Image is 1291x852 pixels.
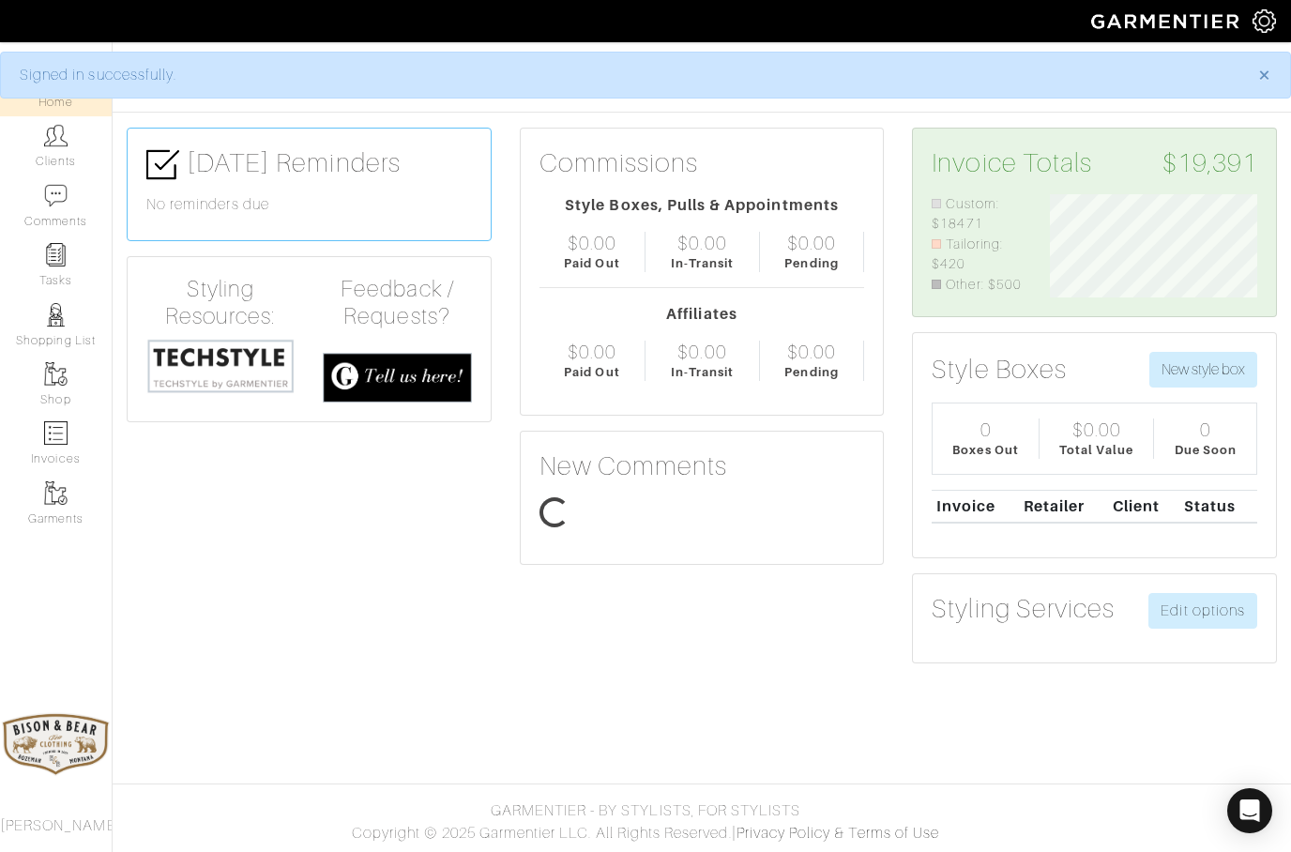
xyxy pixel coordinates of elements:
div: In-Transit [671,254,735,272]
img: comment-icon-a0a6a9ef722e966f86d9cbdc48e553b5cf19dbc54f86b18d962a5391bc8f6eb6.png [44,184,68,207]
h3: New Comments [539,450,865,482]
div: Paid Out [564,254,619,272]
div: Open Intercom Messenger [1227,788,1272,833]
th: Client [1108,490,1179,523]
img: gear-icon-white-bd11855cb880d31180b6d7d6211b90ccbf57a29d726f0c71d8c61bd08dd39cc2.png [1253,9,1276,33]
div: $0.00 [568,341,616,363]
div: $0.00 [787,232,836,254]
img: feedback_requests-3821251ac2bd56c73c230f3229a5b25d6eb027adea667894f41107c140538ee0.png [323,353,471,403]
h4: Feedback / Requests? [323,276,471,330]
div: $0.00 [568,232,616,254]
img: garments-icon-b7da505a4dc4fd61783c78ac3ca0ef83fa9d6f193b1c9dc38574b1d14d53ca28.png [44,362,68,386]
a: Privacy Policy & Terms of Use [737,825,939,842]
img: check-box-icon-36a4915ff3ba2bd8f6e4f29bc755bb66becd62c870f447fc0dd1365fcfddab58.png [146,148,179,181]
div: Signed in successfully. [20,64,1230,86]
li: Other: $500 [932,275,1022,296]
div: 0 [1200,418,1211,441]
h3: [DATE] Reminders [146,147,472,181]
div: Affiliates [539,303,865,326]
div: $0.00 [1072,418,1121,441]
h3: Commissions [539,147,699,179]
li: Custom: $18471 [932,194,1022,235]
div: Due Soon [1175,441,1237,459]
div: Pending [784,254,838,272]
div: In-Transit [671,363,735,381]
th: Status [1179,490,1257,523]
img: techstyle-93310999766a10050dc78ceb7f971a75838126fd19372ce40ba20cdf6a89b94b.png [146,338,295,395]
div: $0.00 [677,232,726,254]
span: $19,391 [1162,147,1257,179]
div: Paid Out [564,363,619,381]
button: New style box [1149,352,1257,388]
img: garmentier-logo-header-white-b43fb05a5012e4ada735d5af1a66efaba907eab6374d6393d1fbf88cb4ef424d.png [1082,5,1253,38]
div: Pending [784,363,838,381]
img: garments-icon-b7da505a4dc4fd61783c78ac3ca0ef83fa9d6f193b1c9dc38574b1d14d53ca28.png [44,481,68,505]
img: reminder-icon-8004d30b9f0a5d33ae49ab947aed9ed385cf756f9e5892f1edd6e32f2345188e.png [44,243,68,266]
div: Total Value [1059,441,1134,459]
li: Tailoring: $420 [932,235,1022,275]
img: clients-icon-6bae9207a08558b7cb47a8932f037763ab4055f8c8b6bfacd5dc20c3e0201464.png [44,124,68,147]
h3: Invoice Totals [932,147,1257,179]
h4: Styling Resources: [146,276,295,330]
span: × [1257,62,1271,87]
a: Edit options [1148,593,1257,629]
h6: No reminders due [146,196,472,214]
div: Boxes Out [952,441,1018,459]
div: 0 [980,418,992,441]
h3: Style Boxes [932,354,1067,386]
div: $0.00 [677,341,726,363]
th: Retailer [1019,490,1108,523]
img: orders-icon-0abe47150d42831381b5fb84f609e132dff9fe21cb692f30cb5eec754e2cba89.png [44,421,68,445]
th: Invoice [932,490,1019,523]
div: $0.00 [787,341,836,363]
span: Copyright © 2025 Garmentier LLC. All Rights Reserved. [352,825,732,842]
div: Style Boxes, Pulls & Appointments [539,194,865,217]
h3: Styling Services [932,593,1115,625]
img: stylists-icon-eb353228a002819b7ec25b43dbf5f0378dd9e0616d9560372ff212230b889e62.png [44,303,68,327]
